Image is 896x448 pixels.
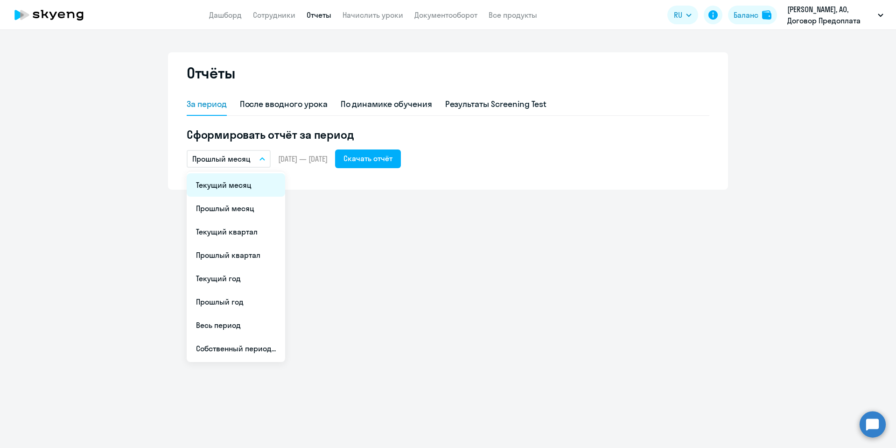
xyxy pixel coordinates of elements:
[787,4,874,26] p: [PERSON_NAME], АО, Договор Предоплата
[209,10,242,20] a: Дашборд
[187,171,285,362] ul: RU
[187,127,709,142] h5: Сформировать отчёт за период
[414,10,477,20] a: Документооборот
[762,10,771,20] img: balance
[674,9,682,21] span: RU
[278,154,328,164] span: [DATE] — [DATE]
[667,6,698,24] button: RU
[187,98,227,110] div: За период
[187,64,235,82] h2: Отчёты
[240,98,328,110] div: После вводного урока
[343,10,403,20] a: Начислить уроки
[728,6,777,24] button: Балансbalance
[343,153,392,164] div: Скачать отчёт
[341,98,432,110] div: По динамике обучения
[489,10,537,20] a: Все продукты
[307,10,331,20] a: Отчеты
[734,9,758,21] div: Баланс
[783,4,888,26] button: [PERSON_NAME], АО, Договор Предоплата
[335,149,401,168] button: Скачать отчёт
[192,153,251,164] p: Прошлый месяц
[445,98,547,110] div: Результаты Screening Test
[253,10,295,20] a: Сотрудники
[187,150,271,168] button: Прошлый месяц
